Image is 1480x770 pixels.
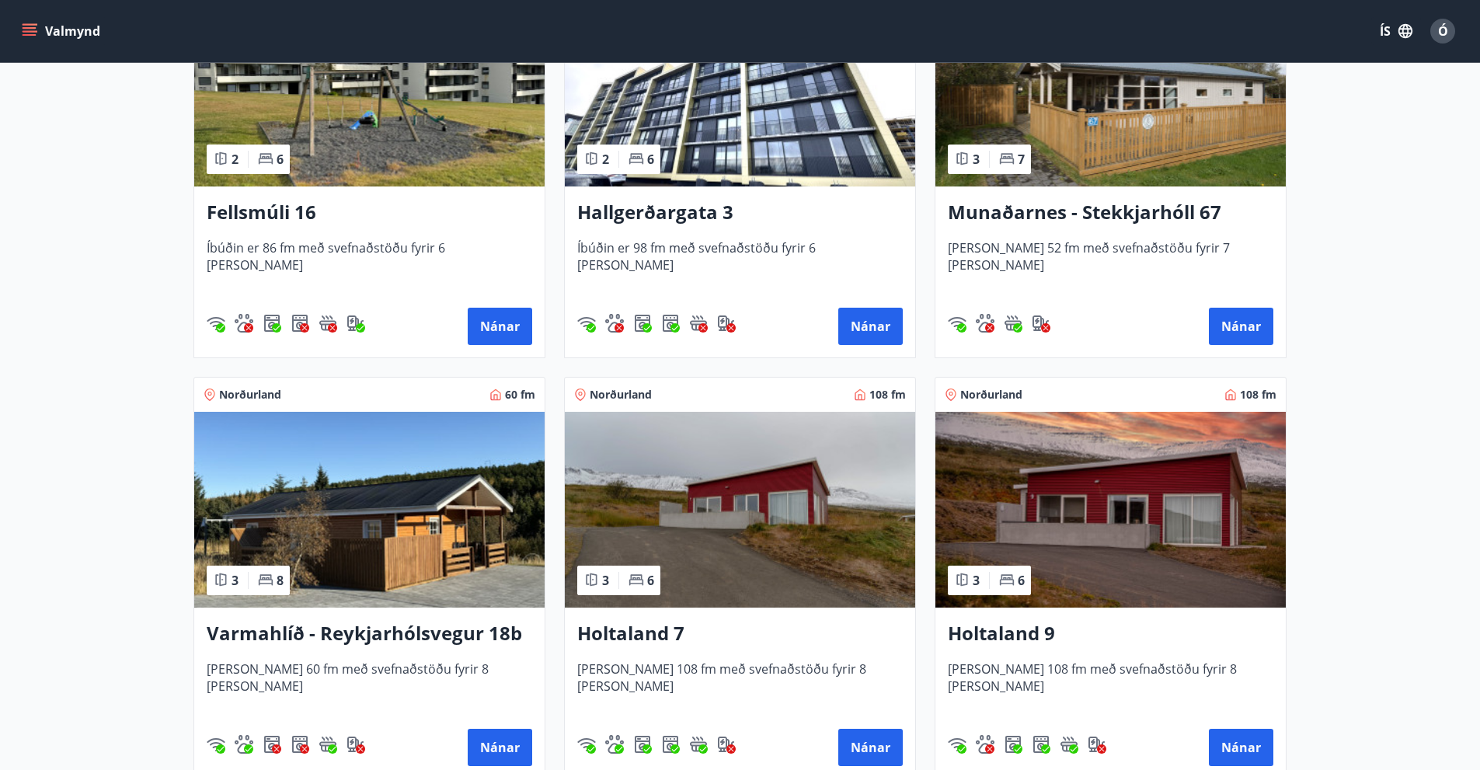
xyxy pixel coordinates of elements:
[1032,735,1050,754] div: Þurrkari
[948,735,966,754] img: HJRyFFsYp6qjeUYhR4dAD8CaCEsnIFYZ05miwXoh.svg
[577,314,596,333] img: HJRyFFsYp6qjeUYhR4dAD8CaCEsnIFYZ05miwXoh.svg
[232,151,239,168] span: 2
[590,387,652,402] span: Norðurland
[976,735,994,754] div: Gæludýr
[577,239,903,291] span: Íbúðin er 98 fm með svefnaðstöðu fyrir 6 [PERSON_NAME]
[577,735,596,754] div: Þráðlaust net
[194,412,545,608] img: Paella dish
[661,735,680,754] img: hddCLTAnxqFUMr1fxmbGG8zWilo2syolR0f9UjPn.svg
[577,199,903,227] h3: Hallgerðargata 3
[948,199,1273,227] h3: Munaðarnes - Stekkjarhóll 67
[1209,729,1273,766] button: Nánar
[633,735,652,754] img: Dl16BY4EX9PAW649lg1C3oBuIaAsR6QVDQBO2cTm.svg
[976,314,994,333] div: Gæludýr
[602,151,609,168] span: 2
[291,314,309,333] img: hddCLTAnxqFUMr1fxmbGG8zWilo2syolR0f9UjPn.svg
[869,387,906,402] span: 108 fm
[661,314,680,333] img: hddCLTAnxqFUMr1fxmbGG8zWilo2syolR0f9UjPn.svg
[1018,572,1025,589] span: 6
[633,314,652,333] div: Þvottavél
[577,620,903,648] h3: Holtaland 7
[19,17,106,45] button: menu
[633,735,652,754] div: Þvottavél
[577,314,596,333] div: Þráðlaust net
[960,387,1022,402] span: Norðurland
[319,314,337,333] div: Heitur pottur
[219,387,281,402] span: Norðurland
[1004,735,1022,754] img: Dl16BY4EX9PAW649lg1C3oBuIaAsR6QVDQBO2cTm.svg
[605,735,624,754] div: Gæludýr
[346,314,365,333] img: nH7E6Gw2rvWFb8XaSdRp44dhkQaj4PJkOoRYItBQ.svg
[602,572,609,589] span: 3
[605,314,624,333] img: pxcaIm5dSOV3FS4whs1soiYWTwFQvksT25a9J10C.svg
[263,314,281,333] div: Þvottavél
[277,572,284,589] span: 8
[689,314,708,333] img: h89QDIuHlAdpqTriuIvuEWkTH976fOgBEOOeu1mi.svg
[948,239,1273,291] span: [PERSON_NAME] 52 fm með svefnaðstöðu fyrir 7 [PERSON_NAME]
[468,308,532,345] button: Nánar
[565,412,915,608] img: Paella dish
[577,660,903,712] span: [PERSON_NAME] 108 fm með svefnaðstöðu fyrir 8 [PERSON_NAME]
[661,314,680,333] div: Þurrkari
[717,735,736,754] img: nH7E6Gw2rvWFb8XaSdRp44dhkQaj4PJkOoRYItBQ.svg
[605,314,624,333] div: Gæludýr
[1032,314,1050,333] img: nH7E6Gw2rvWFb8XaSdRp44dhkQaj4PJkOoRYItBQ.svg
[1060,735,1078,754] div: Heitur pottur
[207,660,532,712] span: [PERSON_NAME] 60 fm með svefnaðstöðu fyrir 8 [PERSON_NAME]
[973,572,980,589] span: 3
[1209,308,1273,345] button: Nánar
[207,620,532,648] h3: Varmahlíð - Reykjarhólsvegur 18b
[948,735,966,754] div: Þráðlaust net
[717,314,736,333] img: nH7E6Gw2rvWFb8XaSdRp44dhkQaj4PJkOoRYItBQ.svg
[346,735,365,754] div: Hleðslustöð fyrir rafbíla
[263,314,281,333] img: Dl16BY4EX9PAW649lg1C3oBuIaAsR6QVDQBO2cTm.svg
[1088,735,1106,754] img: nH7E6Gw2rvWFb8XaSdRp44dhkQaj4PJkOoRYItBQ.svg
[346,735,365,754] img: nH7E6Gw2rvWFb8XaSdRp44dhkQaj4PJkOoRYItBQ.svg
[277,151,284,168] span: 6
[689,735,708,754] img: h89QDIuHlAdpqTriuIvuEWkTH976fOgBEOOeu1mi.svg
[207,239,532,291] span: Íbúðin er 86 fm með svefnaðstöðu fyrir 6 [PERSON_NAME]
[647,572,654,589] span: 6
[291,735,309,754] div: Þurrkari
[1004,735,1022,754] div: Þvottavél
[948,314,966,333] img: HJRyFFsYp6qjeUYhR4dAD8CaCEsnIFYZ05miwXoh.svg
[633,314,652,333] img: Dl16BY4EX9PAW649lg1C3oBuIaAsR6QVDQBO2cTm.svg
[838,729,903,766] button: Nánar
[1438,23,1448,40] span: Ó
[263,735,281,754] img: Dl16BY4EX9PAW649lg1C3oBuIaAsR6QVDQBO2cTm.svg
[207,735,225,754] img: HJRyFFsYp6qjeUYhR4dAD8CaCEsnIFYZ05miwXoh.svg
[291,314,309,333] div: Þurrkari
[235,314,253,333] img: pxcaIm5dSOV3FS4whs1soiYWTwFQvksT25a9J10C.svg
[319,735,337,754] div: Heitur pottur
[976,735,994,754] img: pxcaIm5dSOV3FS4whs1soiYWTwFQvksT25a9J10C.svg
[505,387,535,402] span: 60 fm
[976,314,994,333] img: pxcaIm5dSOV3FS4whs1soiYWTwFQvksT25a9J10C.svg
[207,735,225,754] div: Þráðlaust net
[1032,314,1050,333] div: Hleðslustöð fyrir rafbíla
[647,151,654,168] span: 6
[235,314,253,333] div: Gæludýr
[1371,17,1421,45] button: ÍS
[263,735,281,754] div: Þvottavél
[973,151,980,168] span: 3
[577,735,596,754] img: HJRyFFsYp6qjeUYhR4dAD8CaCEsnIFYZ05miwXoh.svg
[1088,735,1106,754] div: Hleðslustöð fyrir rafbíla
[468,729,532,766] button: Nánar
[1004,314,1022,333] div: Heitur pottur
[689,314,708,333] div: Heitur pottur
[207,199,532,227] h3: Fellsmúli 16
[948,620,1273,648] h3: Holtaland 9
[1018,151,1025,168] span: 7
[948,314,966,333] div: Þráðlaust net
[207,314,225,333] img: HJRyFFsYp6qjeUYhR4dAD8CaCEsnIFYZ05miwXoh.svg
[1004,314,1022,333] img: h89QDIuHlAdpqTriuIvuEWkTH976fOgBEOOeu1mi.svg
[1424,12,1461,50] button: Ó
[717,735,736,754] div: Hleðslustöð fyrir rafbíla
[235,735,253,754] div: Gæludýr
[1240,387,1276,402] span: 108 fm
[291,735,309,754] img: hddCLTAnxqFUMr1fxmbGG8zWilo2syolR0f9UjPn.svg
[838,308,903,345] button: Nánar
[717,314,736,333] div: Hleðslustöð fyrir rafbíla
[1060,735,1078,754] img: h89QDIuHlAdpqTriuIvuEWkTH976fOgBEOOeu1mi.svg
[235,735,253,754] img: pxcaIm5dSOV3FS4whs1soiYWTwFQvksT25a9J10C.svg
